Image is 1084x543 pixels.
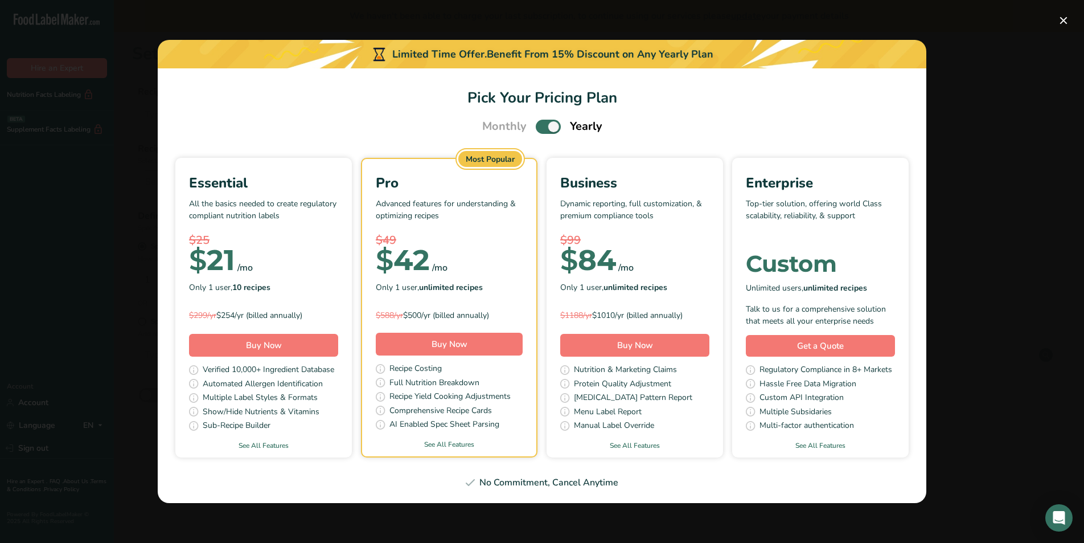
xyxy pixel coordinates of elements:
a: See All Features [362,439,536,450]
h1: Pick Your Pricing Plan [171,87,913,109]
b: unlimited recipes [419,282,483,293]
span: Multi-factor authentication [759,419,854,434]
button: Buy Now [560,334,709,357]
div: 21 [189,249,235,272]
p: Advanced features for understanding & optimizing recipes [376,198,523,232]
span: Unlimited users, [746,282,867,294]
div: $49 [376,232,523,249]
p: Top-tier solution, offering world Class scalability, reliability, & support [746,198,895,232]
span: Full Nutrition Breakdown [389,377,479,391]
span: Only 1 user, [189,281,270,293]
a: See All Features [732,440,909,451]
div: $254/yr (billed annually) [189,309,338,321]
b: 10 recipes [232,282,270,293]
span: Show/Hide Nutrients & Vitamins [203,406,319,420]
div: $99 [560,232,709,249]
div: Business [560,173,709,193]
div: Enterprise [746,173,895,193]
button: Buy Now [189,334,338,357]
span: Custom API Integration [759,391,844,406]
span: Get a Quote [797,340,844,353]
span: Protein Quality Adjustment [574,378,671,392]
span: AI Enabled Spec Sheet Parsing [389,418,499,432]
span: Hassle Free Data Migration [759,378,856,392]
span: Manual Label Override [574,419,654,434]
b: unlimited recipes [803,283,867,293]
span: Only 1 user, [560,281,667,293]
a: See All Features [547,440,723,451]
span: Multiple Label Styles & Formats [203,391,318,406]
span: Nutrition & Marketing Claims [574,364,677,378]
span: [MEDICAL_DATA] Pattern Report [574,391,692,406]
span: $1188/yr [560,310,592,321]
span: Buy Now [432,338,467,350]
div: Pro [376,173,523,193]
p: Dynamic reporting, full customization, & premium compliance tools [560,198,709,232]
div: No Commitment, Cancel Anytime [171,476,913,489]
span: Recipe Yield Cooking Adjustments [389,390,511,405]
div: Talk to us for a comprehensive solution that meets all your enterprise needs [746,303,895,327]
span: Monthly [482,118,527,135]
span: Automated Allergen Identification [203,378,323,392]
div: Benefit From 15% Discount on Any Yearly Plan [487,47,713,62]
span: Buy Now [617,340,653,351]
div: Limited Time Offer. [158,40,926,68]
div: $25 [189,232,338,249]
div: Most Popular [458,151,522,167]
span: Regulatory Compliance in 8+ Markets [759,364,892,378]
div: /mo [432,261,447,275]
p: All the basics needed to create regulatory compliant nutrition labels [189,198,338,232]
span: Sub-Recipe Builder [203,419,270,434]
button: Buy Now [376,333,523,356]
div: 84 [560,249,616,272]
span: Verified 10,000+ Ingredient Database [203,364,334,378]
div: /mo [237,261,253,275]
a: See All Features [175,440,352,451]
span: $ [376,243,393,277]
span: Only 1 user, [376,281,483,293]
div: Essential [189,173,338,193]
span: $588/yr [376,310,403,321]
span: $299/yr [189,310,216,321]
span: $ [560,243,578,277]
a: Get a Quote [746,335,895,357]
span: Multiple Subsidaries [759,406,832,420]
span: $ [189,243,207,277]
span: Recipe Costing [389,362,442,377]
div: $1010/yr (billed annually) [560,309,709,321]
b: unlimited recipes [603,282,667,293]
div: 42 [376,249,430,272]
span: Yearly [570,118,602,135]
div: Open Intercom Messenger [1045,504,1073,532]
div: /mo [618,261,634,275]
span: Comprehensive Recipe Cards [389,405,492,419]
div: Custom [746,252,895,275]
span: Buy Now [246,340,282,351]
span: Menu Label Report [574,406,642,420]
div: $500/yr (billed annually) [376,309,523,321]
